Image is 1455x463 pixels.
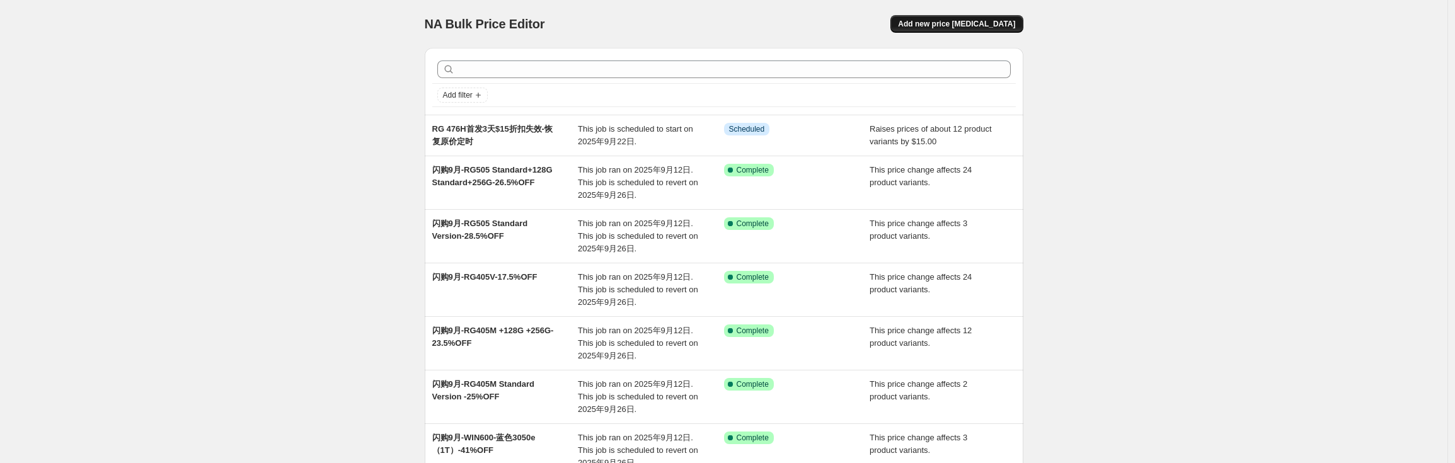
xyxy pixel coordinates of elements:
[870,219,967,241] span: This price change affects 3 product variants.
[578,379,698,414] span: This job ran on 2025年9月12日. This job is scheduled to revert on 2025年9月26日.
[432,433,536,455] span: 闪购9月-WIN600-蓝色3050e（1T）-41%OFF
[729,124,765,134] span: Scheduled
[432,326,554,348] span: 闪购9月-RG405M +128G +256G-23.5%OFF
[870,326,972,348] span: This price change affects 12 product variants.
[432,379,535,401] span: 闪购9月-RG405M Standard Version -25%OFF
[578,272,698,307] span: This job ran on 2025年9月12日. This job is scheduled to revert on 2025年9月26日.
[432,124,553,146] span: RG 476H首发3天$15折扣失效-恢复原价定时
[432,272,538,282] span: 闪购9月-RG405V-17.5%OFF
[737,219,769,229] span: Complete
[443,90,473,100] span: Add filter
[425,17,545,31] span: NA Bulk Price Editor
[432,219,528,241] span: 闪购9月-RG505 Standard Version-28.5%OFF
[578,219,698,253] span: This job ran on 2025年9月12日. This job is scheduled to revert on 2025年9月26日.
[870,165,972,187] span: This price change affects 24 product variants.
[870,272,972,294] span: This price change affects 24 product variants.
[870,124,992,146] span: Raises prices of about 12 product variants by $15.00
[890,15,1023,33] button: Add new price [MEDICAL_DATA]
[432,165,553,187] span: 闪购9月-RG505 Standard+128G Standard+256G-26.5%OFF
[870,433,967,455] span: This price change affects 3 product variants.
[737,433,769,443] span: Complete
[737,165,769,175] span: Complete
[578,165,698,200] span: This job ran on 2025年9月12日. This job is scheduled to revert on 2025年9月26日.
[578,326,698,360] span: This job ran on 2025年9月12日. This job is scheduled to revert on 2025年9月26日.
[737,379,769,389] span: Complete
[898,19,1015,29] span: Add new price [MEDICAL_DATA]
[737,326,769,336] span: Complete
[578,124,693,146] span: This job is scheduled to start on 2025年9月22日.
[737,272,769,282] span: Complete
[870,379,967,401] span: This price change affects 2 product variants.
[437,88,488,103] button: Add filter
